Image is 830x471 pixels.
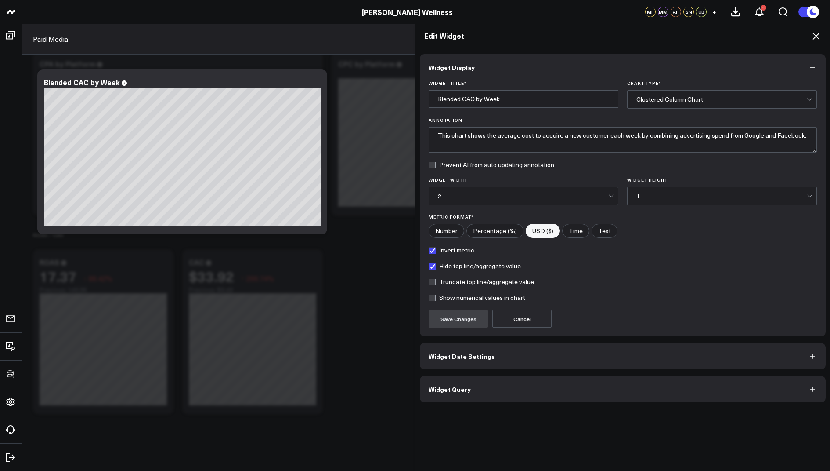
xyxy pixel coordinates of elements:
button: + [709,7,719,17]
span: + [712,9,716,15]
div: AH [671,7,681,17]
div: MF [645,7,656,17]
label: Widget Title * [429,80,618,86]
label: Hide top line/aggregate value [429,263,521,270]
div: 1 [636,193,807,200]
div: 4 [761,5,766,11]
span: Widget Display [429,64,475,71]
label: Widget Height [627,177,817,183]
button: Widget Query [420,376,826,402]
label: Show numerical values in chart [429,294,525,301]
label: Annotation [429,117,817,123]
button: Widget Display [420,54,826,80]
a: [PERSON_NAME] Wellness [362,7,453,17]
label: Truncate top line/aggregate value [429,278,534,285]
label: Text [592,224,617,238]
h2: Edit Widget [424,31,821,40]
label: Percentage (%) [466,224,523,238]
div: SN [683,7,694,17]
label: Prevent AI from auto updating annotation [429,161,554,168]
label: Chart Type * [627,80,817,86]
label: Invert metric [429,247,474,254]
span: Widget Query [429,386,471,393]
label: Time [562,224,589,238]
button: Save Changes [429,310,488,328]
textarea: This chart shows the average cost to acquire a new customer each week by combining advertising sp... [429,127,817,153]
div: MM [658,7,668,17]
div: Clustered Column Chart [636,96,807,103]
button: Widget Date Settings [420,343,826,369]
div: 2 [438,193,608,200]
div: CB [696,7,707,17]
input: Enter your widget title [429,90,618,108]
label: USD ($) [526,224,560,238]
label: Widget Width [429,177,618,183]
button: Cancel [492,310,552,328]
label: Number [429,224,464,238]
label: Metric Format* [429,214,817,219]
span: Widget Date Settings [429,353,495,360]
